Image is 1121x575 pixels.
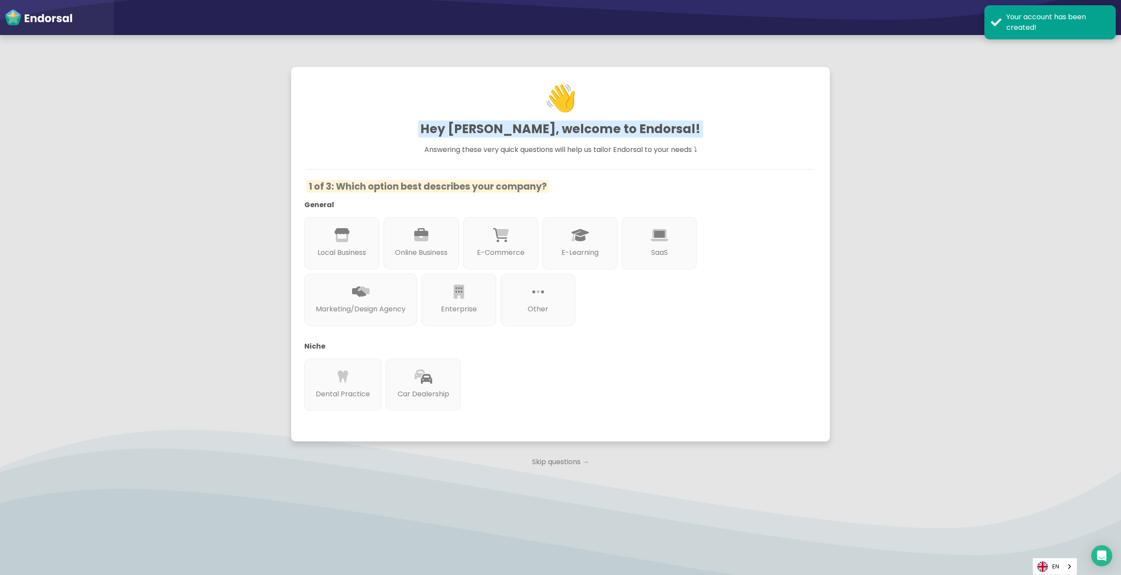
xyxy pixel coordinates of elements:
div: Your account has been created! [1006,12,1109,33]
p: Car Dealership [397,389,449,399]
p: Skip questions → [291,452,830,472]
p: SaaS [633,247,685,258]
div: Open Intercom Messenger [1091,545,1112,566]
p: General [304,200,804,210]
a: EN [1033,558,1077,575]
p: Marketing/Design Agency [316,304,405,314]
span: Hey [PERSON_NAME], welcome to Endorsal! [418,120,703,138]
p: E-Commerce [475,247,527,258]
aside: Language selected: English [1033,558,1077,575]
img: endorsal-logo-white@2x.png [4,9,73,26]
h1: 👋 [311,18,810,178]
p: Niche [304,341,804,352]
p: Online Business [395,247,448,258]
span: Answering these very quick questions will help us tailor Endorsal to your needs ⤵︎ [424,145,697,155]
p: Enterprise [433,304,485,314]
span: 1 of 3: Which option best describes your company? [307,180,549,193]
p: Dental Practice [316,389,370,399]
div: Language [1033,558,1077,575]
p: Local Business [316,247,368,258]
p: Other [512,304,564,314]
p: E-Learning [554,247,606,258]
